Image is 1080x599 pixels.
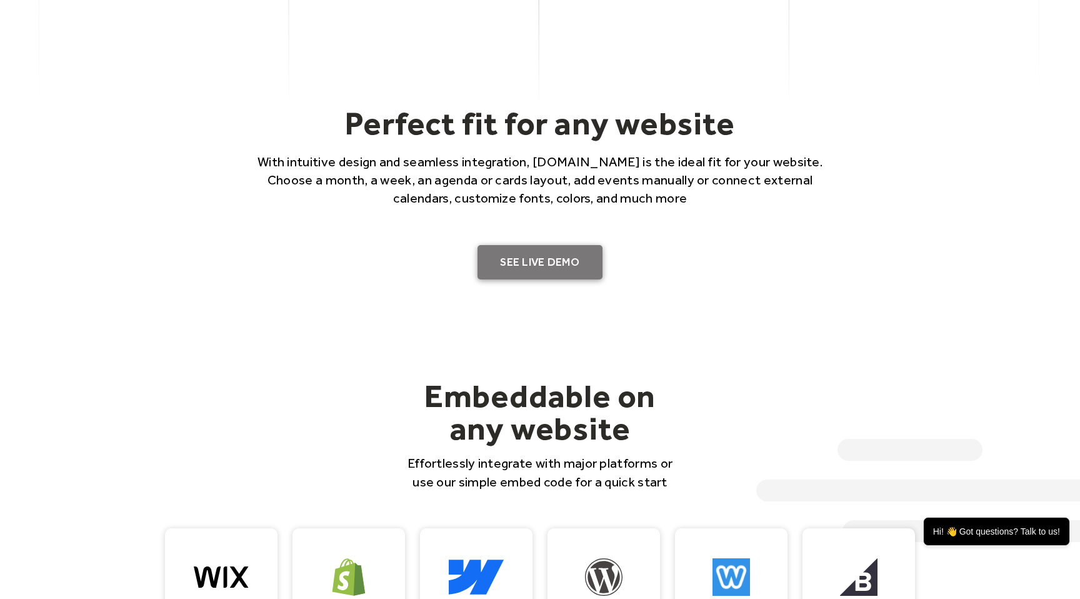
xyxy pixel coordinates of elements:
[400,454,680,491] p: Effortlessly integrate with major platforms or use our simple embed code for a quick start
[240,104,840,143] h2: Perfect fit for any website
[400,380,680,445] h2: Embeddable on any website
[240,153,840,208] p: With intuitive design and seamless integration, [DOMAIN_NAME] is the ideal fit for your website. ...
[477,245,602,280] a: SEE LIVE DEMO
